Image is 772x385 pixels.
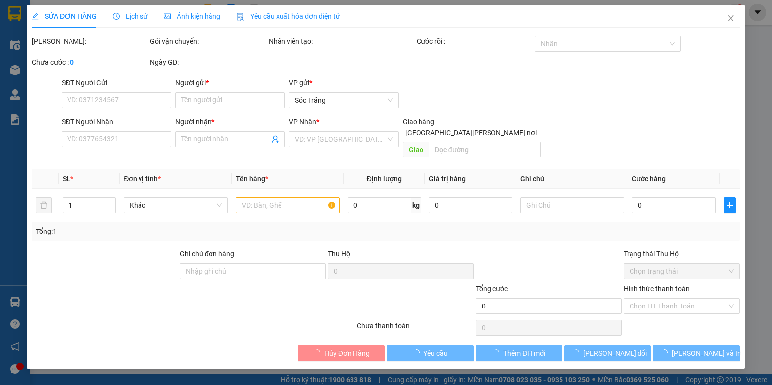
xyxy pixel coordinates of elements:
button: [PERSON_NAME] đổi [564,345,651,361]
button: plus [724,197,736,213]
button: Thêm ĐH mới [476,345,562,361]
span: Đơn vị tính [124,175,161,183]
span: Yêu cầu [423,348,448,359]
span: close [727,14,735,22]
span: loading [413,349,423,356]
span: SỬA ĐƠN HÀNG [32,12,97,20]
div: Gói vận chuyển: [150,36,267,47]
span: VP Nhận [289,118,316,126]
span: Hủy Đơn Hàng [324,348,370,359]
div: Chưa cước : [32,57,148,68]
span: Giao hàng [403,118,434,126]
span: loading [313,349,324,356]
span: edit [32,13,39,20]
button: [PERSON_NAME] và In [653,345,740,361]
span: loading [572,349,583,356]
img: icon [237,13,245,21]
div: Người nhận [175,116,285,127]
label: Hình thức thanh toán [624,285,690,293]
span: Tên hàng [236,175,268,183]
span: [PERSON_NAME] và In [672,348,742,359]
span: [PERSON_NAME] đổi [583,348,647,359]
span: clock-circle [113,13,120,20]
button: Hủy Đơn Hàng [298,345,385,361]
div: SĐT Người Nhận [62,116,171,127]
button: Close [717,5,745,33]
span: Lịch sử [113,12,148,20]
input: Ghi chú đơn hàng [180,263,326,279]
b: 0 [70,58,74,66]
div: Tổng: 1 [36,226,298,237]
div: [PERSON_NAME]: [32,36,148,47]
div: Trạng thái Thu Hộ [624,248,740,259]
div: Người gửi [175,77,285,88]
span: Thu Hộ [328,250,350,258]
span: Sóc Trăng [295,93,393,108]
button: Yêu cầu [387,345,474,361]
div: SĐT Người Gửi [62,77,171,88]
span: Giá trị hàng [429,175,466,183]
input: Ghi Chú [521,197,625,213]
span: loading [493,349,504,356]
span: [GEOGRAPHIC_DATA][PERSON_NAME] nơi [402,127,541,138]
input: Dọc đường [429,142,541,157]
span: SL [63,175,71,183]
div: Ngày GD: [150,57,267,68]
span: Cước hàng [632,175,666,183]
span: Chọn trạng thái [630,264,734,279]
div: Nhân viên tạo: [269,36,415,47]
span: Ảnh kiện hàng [164,12,221,20]
div: Cước rồi : [417,36,533,47]
label: Ghi chú đơn hàng [180,250,234,258]
span: Định lượng [367,175,402,183]
div: VP gửi [289,77,399,88]
span: plus [724,201,735,209]
input: VD: Bàn, Ghế [236,197,340,213]
th: Ghi chú [517,169,629,189]
div: Chưa thanh toán [356,320,475,338]
span: Yêu cầu xuất hóa đơn điện tử [237,12,341,20]
button: delete [36,197,52,213]
span: kg [411,197,421,213]
span: picture [164,13,171,20]
span: user-add [271,135,279,143]
span: Giao [403,142,429,157]
span: Khác [130,198,222,213]
span: loading [661,349,672,356]
span: Thêm ĐH mới [504,348,546,359]
span: Tổng cước [476,285,508,293]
